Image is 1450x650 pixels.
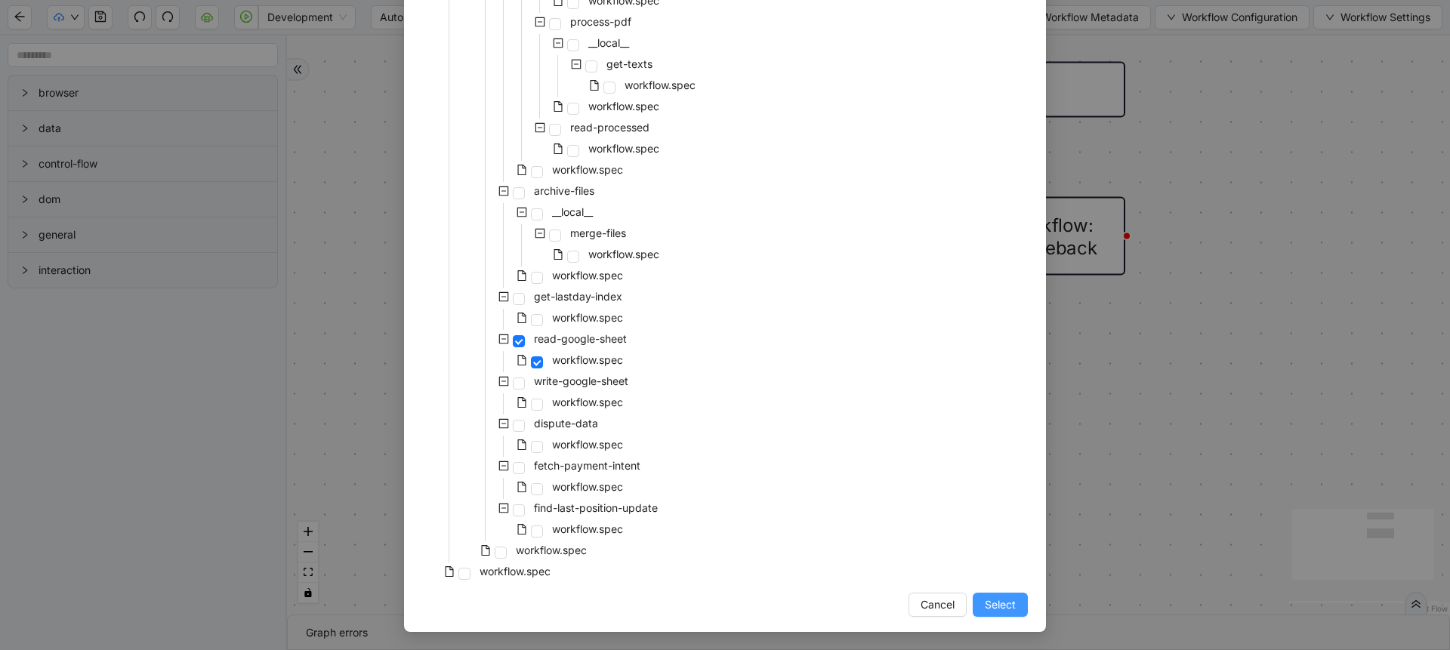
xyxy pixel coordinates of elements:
[531,182,597,200] span: archive-files
[534,374,628,387] span: write-google-sheet
[498,503,509,513] span: minus-square
[622,76,699,94] span: workflow.spec
[517,397,527,408] span: file
[549,203,596,221] span: __local__
[531,414,601,433] span: dispute-data
[480,545,491,556] span: file
[585,34,632,52] span: __local__
[531,288,625,306] span: get-lastday-index
[552,353,623,366] span: workflow.spec
[973,593,1028,617] button: Select
[498,376,509,387] span: minus-square
[534,459,640,472] span: fetch-payment-intent
[567,119,652,137] span: read-processed
[549,393,626,411] span: workflow.spec
[552,438,623,451] span: workflow.spec
[535,228,545,239] span: minus-square
[531,372,631,390] span: write-google-sheet
[534,417,598,430] span: dispute-data
[570,226,626,239] span: merge-files
[444,566,455,577] span: file
[552,396,623,408] span: workflow.spec
[517,524,527,534] span: file
[588,142,659,155] span: workflow.spec
[552,163,623,176] span: workflow.spec
[585,97,662,116] span: workflow.spec
[517,165,527,175] span: file
[531,499,661,517] span: find-last-position-update
[553,101,563,112] span: file
[553,249,563,260] span: file
[552,522,623,535] span: workflow.spec
[549,478,626,496] span: workflow.spec
[603,55,656,73] span: get-texts
[549,161,626,179] span: workflow.spec
[517,207,527,217] span: minus-square
[985,596,1016,613] span: Select
[549,266,626,285] span: workflow.spec
[585,245,662,263] span: workflow.spec
[909,593,967,617] button: Cancel
[498,186,509,196] span: minus-square
[549,520,626,538] span: workflow.spec
[552,480,623,493] span: workflow.spec
[921,596,955,613] span: Cancel
[517,439,527,450] span: file
[531,457,643,475] span: fetch-payment-intent
[588,248,659,260] span: workflow.spec
[534,184,594,197] span: archive-files
[570,15,631,28] span: process-pdf
[571,59,582,69] span: minus-square
[606,57,652,70] span: get-texts
[498,291,509,302] span: minus-square
[517,270,527,281] span: file
[570,121,649,134] span: read-processed
[513,541,590,559] span: workflow.spec
[498,418,509,429] span: minus-square
[549,351,626,369] span: workflow.spec
[516,544,587,556] span: workflow.spec
[625,79,696,91] span: workflow.spec
[531,330,630,348] span: read-google-sheet
[534,332,627,345] span: read-google-sheet
[567,224,629,242] span: merge-files
[477,562,554,581] span: workflow.spec
[589,80,600,91] span: file
[588,36,629,49] span: __local__
[498,461,509,471] span: minus-square
[567,13,634,31] span: process-pdf
[588,100,659,112] span: workflow.spec
[549,436,626,454] span: workflow.spec
[552,311,623,324] span: workflow.spec
[552,269,623,282] span: workflow.spec
[498,334,509,344] span: minus-square
[535,17,545,27] span: minus-square
[553,38,563,48] span: minus-square
[585,140,662,158] span: workflow.spec
[535,122,545,133] span: minus-square
[517,482,527,492] span: file
[534,501,658,514] span: find-last-position-update
[553,143,563,154] span: file
[549,309,626,327] span: workflow.spec
[534,290,622,303] span: get-lastday-index
[552,205,593,218] span: __local__
[517,355,527,365] span: file
[480,565,551,578] span: workflow.spec
[517,313,527,323] span: file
